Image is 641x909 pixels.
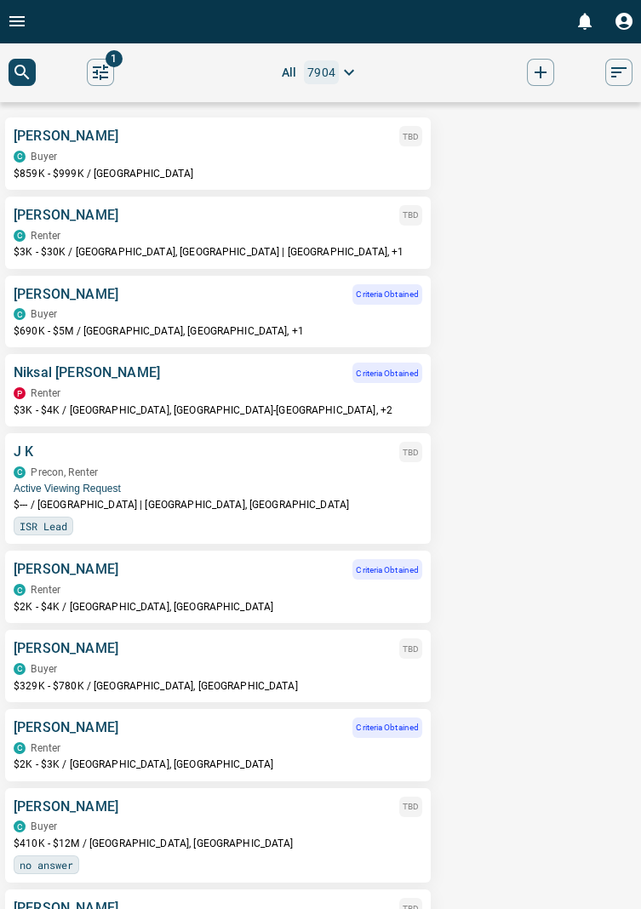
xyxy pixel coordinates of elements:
[14,679,422,694] p: $329K - $780K / [GEOGRAPHIC_DATA], [GEOGRAPHIC_DATA]
[14,284,422,340] button: [PERSON_NAME]Criteria Obtainedcondos.caBuyer$690K - $5M / [GEOGRAPHIC_DATA], [GEOGRAPHIC_DATA], +1
[31,466,98,478] p: Precon, Renter
[356,721,419,734] p: Criteria Obtained
[14,403,422,418] p: $3K - $4K / [GEOGRAPHIC_DATA], [GEOGRAPHIC_DATA]-[GEOGRAPHIC_DATA], +2
[20,517,67,535] span: ISR Lead
[106,50,123,67] span: 1
[403,209,419,221] p: TBD
[14,584,26,596] div: condos.ca
[14,757,422,772] p: $2K - $3K / [GEOGRAPHIC_DATA], [GEOGRAPHIC_DATA]
[14,638,422,694] button: [PERSON_NAME]TBDcondos.caBuyer$329K - $780K / [GEOGRAPHIC_DATA], [GEOGRAPHIC_DATA]
[14,230,26,242] div: condos.ca
[14,797,422,875] button: [PERSON_NAME]TBDcondos.caBuyer$410K - $12M / [GEOGRAPHIC_DATA], [GEOGRAPHIC_DATA]no answer
[14,600,422,615] p: $2K - $4K / [GEOGRAPHIC_DATA], [GEOGRAPHIC_DATA]
[14,717,118,738] p: [PERSON_NAME]
[403,130,419,143] p: TBD
[14,837,422,851] p: $410K - $12M / [GEOGRAPHIC_DATA], [GEOGRAPHIC_DATA]
[14,284,118,305] p: [PERSON_NAME]
[31,663,57,675] p: Buyer
[403,446,419,459] p: TBD
[14,151,26,163] div: condos.ca
[14,466,26,478] div: condos.ca
[403,800,419,813] p: TBD
[14,126,118,146] p: [PERSON_NAME]
[14,205,422,260] button: [PERSON_NAME]TBDcondos.caRenter$3K - $30K / [GEOGRAPHIC_DATA], [GEOGRAPHIC_DATA] | [GEOGRAPHIC_DA...
[14,363,160,383] p: Niksal [PERSON_NAME]
[356,563,419,576] p: Criteria Obtained
[14,442,33,462] p: J K
[356,288,419,300] p: Criteria Obtained
[14,797,118,817] p: [PERSON_NAME]
[282,62,297,83] span: All
[20,856,73,873] span: no answer
[14,308,26,320] div: condos.ca
[14,559,118,580] p: [PERSON_NAME]
[14,742,26,754] div: condos.ca
[14,483,422,495] span: Active Viewing Request
[31,308,57,320] p: Buyer
[31,387,60,399] p: Renter
[356,367,419,380] p: Criteria Obtained
[14,245,422,260] p: $3K - $30K / [GEOGRAPHIC_DATA], [GEOGRAPHIC_DATA] | [GEOGRAPHIC_DATA], +1
[14,498,422,512] p: $--- / [GEOGRAPHIC_DATA] | [GEOGRAPHIC_DATA], [GEOGRAPHIC_DATA]
[31,584,60,596] p: Renter
[14,820,26,832] div: condos.ca
[14,387,26,399] div: property.ca
[31,151,57,163] p: Buyer
[14,363,422,418] button: Niksal [PERSON_NAME]Criteria Obtainedproperty.caRenter$3K - $4K / [GEOGRAPHIC_DATA], [GEOGRAPHIC_...
[14,442,422,535] button: J KTBDcondos.caPrecon, RenterActive Viewing Request$--- / [GEOGRAPHIC_DATA] | [GEOGRAPHIC_DATA], ...
[403,643,419,655] p: TBD
[14,559,422,615] button: [PERSON_NAME]Criteria Obtainedcondos.caRenter$2K - $4K / [GEOGRAPHIC_DATA], [GEOGRAPHIC_DATA]
[164,57,477,88] button: All7904
[9,59,36,86] button: search button
[14,717,422,773] button: [PERSON_NAME]Criteria Obtainedcondos.caRenter$2K - $3K / [GEOGRAPHIC_DATA], [GEOGRAPHIC_DATA]
[31,742,60,754] p: Renter
[31,230,60,242] p: Renter
[31,820,57,832] p: Buyer
[14,324,422,339] p: $690K - $5M / [GEOGRAPHIC_DATA], [GEOGRAPHIC_DATA], +1
[607,4,641,38] button: Profile
[307,62,336,83] p: 7904
[14,126,422,181] button: [PERSON_NAME]TBDcondos.caBuyer$859K - $999K / [GEOGRAPHIC_DATA]
[14,638,118,659] p: [PERSON_NAME]
[14,205,118,226] p: [PERSON_NAME]
[14,663,26,675] div: condos.ca
[14,167,422,181] p: $859K - $999K / [GEOGRAPHIC_DATA]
